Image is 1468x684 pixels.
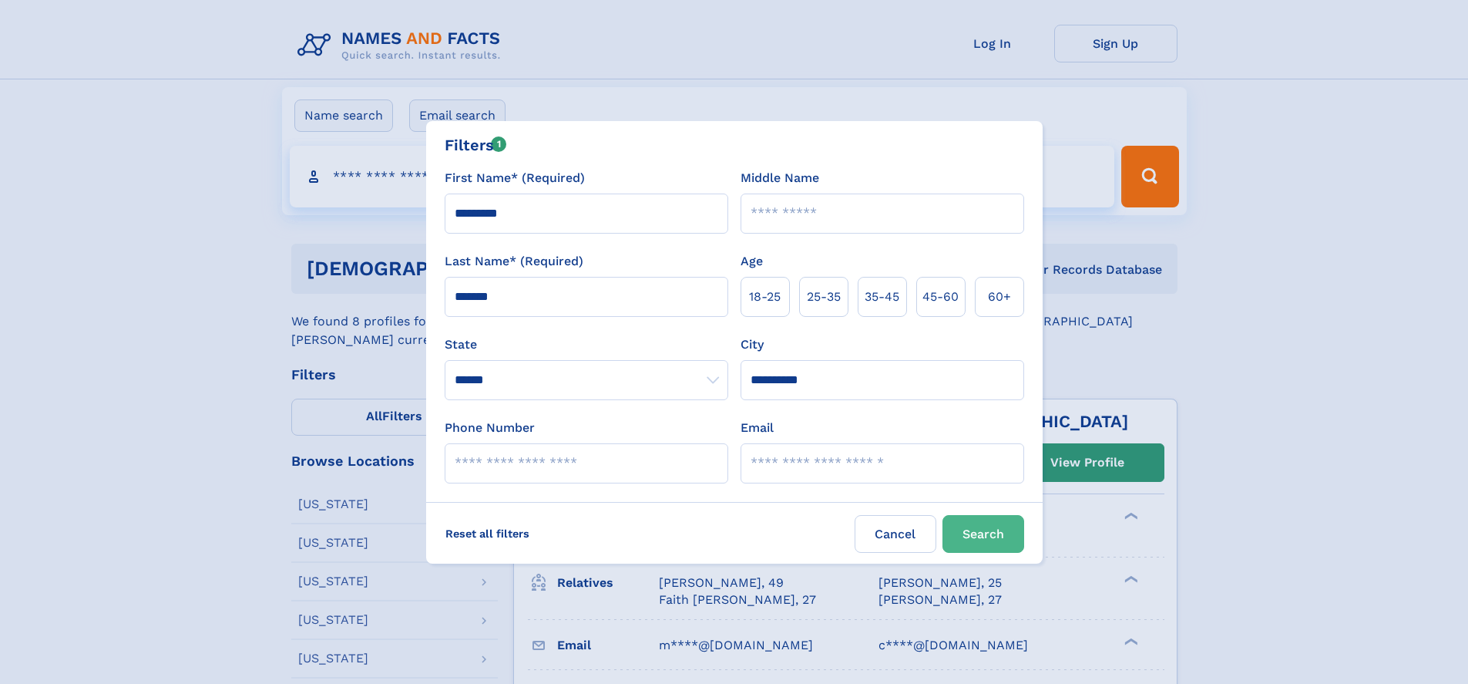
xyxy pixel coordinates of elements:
[865,288,899,306] span: 35‑45
[445,169,585,187] label: First Name* (Required)
[435,515,539,552] label: Reset all filters
[741,169,819,187] label: Middle Name
[922,288,959,306] span: 45‑60
[741,252,763,271] label: Age
[807,288,841,306] span: 25‑35
[942,515,1024,553] button: Search
[445,335,728,354] label: State
[445,419,535,437] label: Phone Number
[445,133,507,157] div: Filters
[988,288,1011,306] span: 60+
[741,419,774,437] label: Email
[749,288,781,306] span: 18‑25
[445,252,583,271] label: Last Name* (Required)
[741,335,764,354] label: City
[855,515,936,553] label: Cancel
